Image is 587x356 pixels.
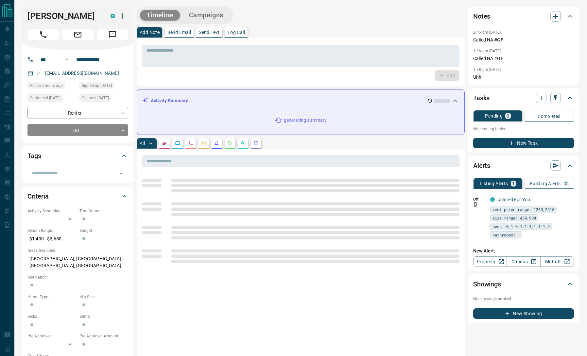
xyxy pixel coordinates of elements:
[538,114,561,119] p: Completed
[490,197,495,202] div: condos.ca
[188,141,193,146] svg: Calls
[473,256,507,267] a: Property
[79,208,128,214] p: Timeframe:
[473,11,490,22] h2: Notes
[27,208,76,214] p: Actively Searching:
[30,82,63,89] span: Active 5 hours ago
[512,181,515,186] p: 1
[27,124,128,136] div: TBD
[140,10,180,21] button: Timeline
[79,333,128,339] p: Pre-Approval Amount:
[27,151,41,161] h2: Tags
[27,274,128,280] p: Motivation:
[97,29,128,40] span: Message
[27,29,59,40] span: Call
[27,294,76,300] p: Home Type:
[473,279,501,289] h2: Showings
[79,228,128,234] p: Budget:
[27,11,101,21] h1: [PERSON_NAME]
[167,30,191,35] p: Send Email
[473,196,486,202] p: Off
[473,93,490,103] h2: Tasks
[228,30,245,35] p: Log Call
[473,30,501,35] p: 2:46 pm [DATE]
[507,256,540,267] a: Condos
[117,169,126,178] button: Open
[240,141,246,146] svg: Opportunities
[27,191,49,202] h2: Criteria
[492,215,536,221] span: size range: 450,988
[473,296,574,302] p: No showings booked
[492,232,520,238] span: bathrooms: 1
[175,141,180,146] svg: Lead Browsing Activity
[473,55,574,62] p: Called NA #GF
[473,138,574,148] button: New Task
[30,95,60,101] span: Contacted [DATE]
[565,181,567,186] p: 0
[45,71,119,76] a: [EMAIL_ADDRESS][DOMAIN_NAME]
[79,82,128,91] div: Thu Dec 21 2023
[214,141,219,146] svg: Listing Alerts
[473,276,574,292] div: Showings
[79,94,128,104] div: Sat May 17 2025
[473,74,574,81] p: Uhh
[140,141,145,146] p: All
[480,181,508,186] p: Listing Alerts
[111,14,115,18] div: condos.ca
[253,141,259,146] svg: Agent Actions
[162,141,167,146] svg: Notes
[201,141,206,146] svg: Emails
[473,160,490,171] h2: Alerts
[473,8,574,24] div: Notes
[27,248,128,253] p: Areas Searched:
[27,314,76,319] p: Beds:
[473,37,574,43] p: Called NA #GF
[497,197,530,202] a: Tailored For You
[227,141,233,146] svg: Requests
[507,114,509,118] p: 0
[473,248,574,254] p: New Alert:
[27,94,76,104] div: Wed Jun 04 2025
[199,30,220,35] p: Send Text
[63,56,71,63] button: Open
[142,95,459,107] div: Activity Summary
[27,234,76,244] p: $1,400 - $2,650
[27,148,128,164] div: Tags
[140,30,160,35] p: Add Note
[27,188,128,204] div: Criteria
[473,158,574,173] div: Alerts
[27,82,76,91] div: Thu Aug 14 2025
[473,202,478,207] svg: Push Notification Only
[27,107,128,119] div: Renter
[473,308,574,319] button: New Showing
[36,71,41,76] svg: Email Valid
[473,124,574,134] p: No pending tasks
[79,314,128,319] p: Baths:
[530,181,561,186] p: Building Alerts
[485,114,503,118] p: Pending
[27,253,128,271] p: [GEOGRAPHIC_DATA], [GEOGRAPHIC_DATA] | [GEOGRAPHIC_DATA], [GEOGRAPHIC_DATA]
[540,256,574,267] a: Mr.Loft
[473,90,574,106] div: Tasks
[27,333,76,339] p: Pre-Approved:
[473,49,501,53] p: 1:26 pm [DATE]
[182,10,230,21] button: Campaigns
[473,67,501,72] p: 1:38 pm [DATE]
[27,228,76,234] p: Search Range:
[492,206,554,213] span: rent price range: 1260,2915
[82,82,112,89] span: Signed up [DATE]
[82,95,109,101] span: Claimed [DATE]
[492,223,550,230] span: beds: 0.1-0.1,1-1,1.1-1.9
[151,97,188,104] p: Activity Summary
[62,29,94,40] span: Email
[284,117,327,124] p: generating summary
[79,294,128,300] p: Min Size:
